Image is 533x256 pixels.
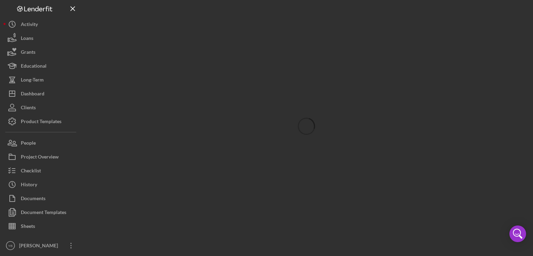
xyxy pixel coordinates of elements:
div: Loans [21,31,33,47]
button: Long-Term [3,73,80,87]
div: Document Templates [21,205,66,221]
button: Grants [3,45,80,59]
div: People [21,136,36,152]
div: Open Intercom Messenger [509,225,526,242]
button: People [3,136,80,150]
button: Document Templates [3,205,80,219]
button: YB[PERSON_NAME] [3,239,80,253]
div: Long-Term [21,73,44,88]
div: [PERSON_NAME] [17,239,62,254]
button: Clients [3,101,80,114]
button: Activity [3,17,80,31]
div: Project Overview [21,150,59,165]
button: Dashboard [3,87,80,101]
div: Activity [21,17,38,33]
div: Sheets [21,219,35,235]
div: Documents [21,191,45,207]
button: Sheets [3,219,80,233]
div: Product Templates [21,114,61,130]
button: Project Overview [3,150,80,164]
text: YB [8,244,13,248]
button: History [3,178,80,191]
button: Product Templates [3,114,80,128]
div: Clients [21,101,36,116]
button: Educational [3,59,80,73]
div: Dashboard [21,87,44,102]
div: Checklist [21,164,41,179]
button: Checklist [3,164,80,178]
button: Documents [3,191,80,205]
div: History [21,178,37,193]
button: Loans [3,31,80,45]
div: Educational [21,59,46,75]
div: Grants [21,45,35,61]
